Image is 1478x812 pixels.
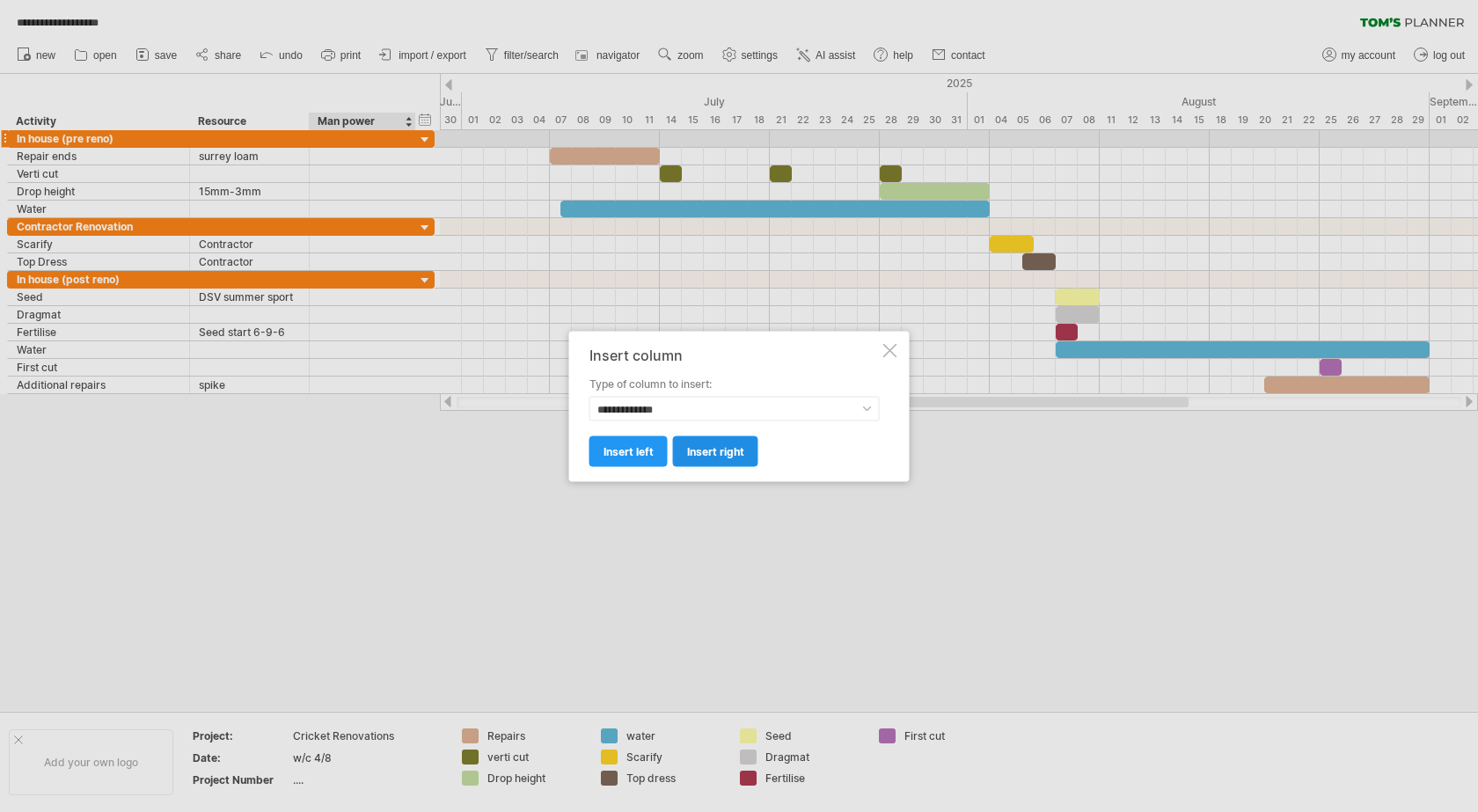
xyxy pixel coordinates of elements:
a: insert left [589,435,668,466]
label: Type of column to insert: [589,376,880,391]
span: insert right [687,444,744,457]
a: insert right [673,435,758,466]
div: Insert column [589,347,880,362]
span: insert left [604,444,654,457]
